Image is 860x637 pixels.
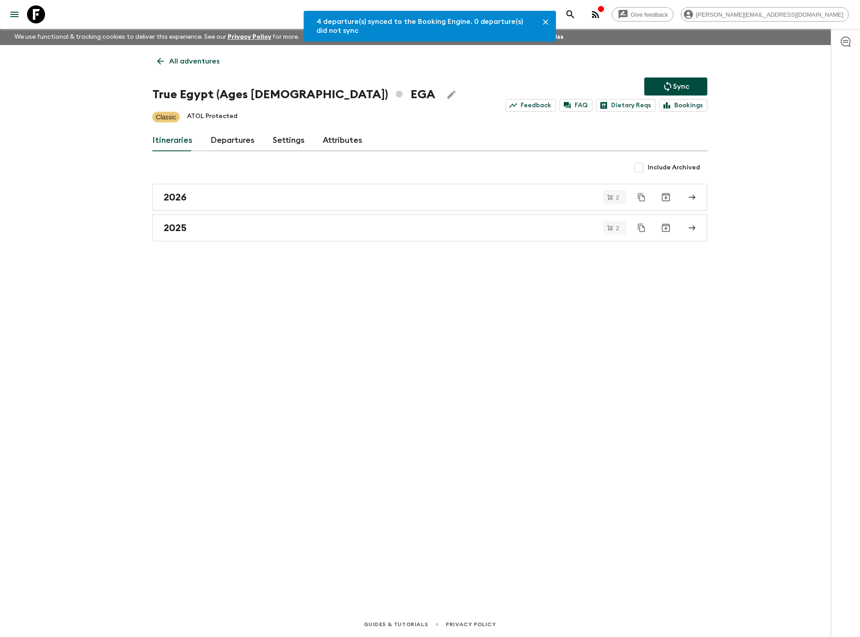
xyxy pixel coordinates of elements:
[228,34,271,40] a: Privacy Policy
[164,191,187,203] h2: 2026
[152,214,708,241] a: 2025
[626,11,673,18] span: Give feedback
[673,81,690,92] p: Sync
[634,220,650,236] button: Duplicate
[164,222,187,234] h2: 2025
[634,189,650,205] button: Duplicate
[659,99,708,112] a: Bookings
[539,15,553,29] button: Close
[364,620,428,630] a: Guides & Tutorials
[611,225,625,231] span: 2
[596,99,656,112] a: Dietary Reqs
[562,5,580,23] button: search adventures
[187,112,238,123] p: ATOL Protected
[657,219,675,237] button: Archive
[273,130,305,151] a: Settings
[645,77,708,96] button: Sync adventure departures to the booking engine
[681,7,849,22] div: [PERSON_NAME][EMAIL_ADDRESS][DOMAIN_NAME]
[611,195,625,200] span: 2
[156,113,176,122] p: Classic
[612,7,674,22] a: Give feedback
[506,99,556,112] a: Feedback
[316,14,532,39] div: 4 departure(s) synced to the Booking Engine. 0 departure(s) did not sync
[560,99,593,112] a: FAQ
[648,163,700,172] span: Include Archived
[446,620,496,630] a: Privacy Policy
[152,130,192,151] a: Itineraries
[691,11,849,18] span: [PERSON_NAME][EMAIL_ADDRESS][DOMAIN_NAME]
[152,52,224,70] a: All adventures
[169,56,220,67] p: All adventures
[11,29,303,45] p: We use functional & tracking cookies to deliver this experience. See our for more.
[657,188,675,206] button: Archive
[443,86,461,104] button: Edit Adventure Title
[5,5,23,23] button: menu
[152,184,708,211] a: 2026
[152,86,435,104] h1: True Egypt (Ages [DEMOGRAPHIC_DATA]) EGA
[323,130,362,151] a: Attributes
[210,130,255,151] a: Departures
